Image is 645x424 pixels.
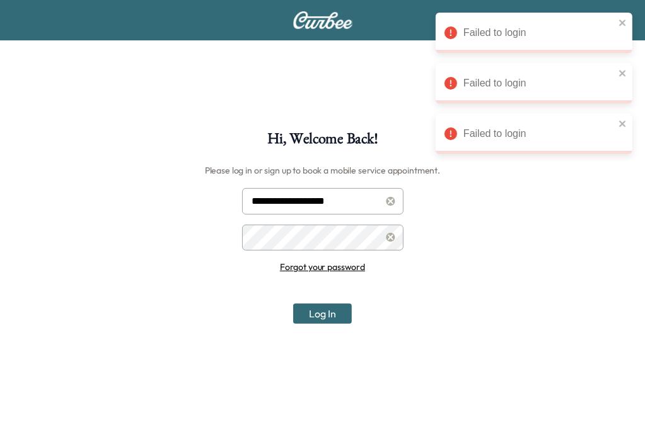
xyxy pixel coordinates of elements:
[463,76,615,91] div: Failed to login
[463,25,615,40] div: Failed to login
[268,131,378,153] h1: Hi, Welcome Back!
[293,11,353,29] img: Curbee Logo
[619,119,627,129] button: close
[293,303,352,324] button: Log In
[205,160,440,180] h6: Please log in or sign up to book a mobile service appointment.
[463,126,615,141] div: Failed to login
[619,18,627,28] button: close
[280,261,365,273] a: Forgot your password
[619,68,627,78] button: close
